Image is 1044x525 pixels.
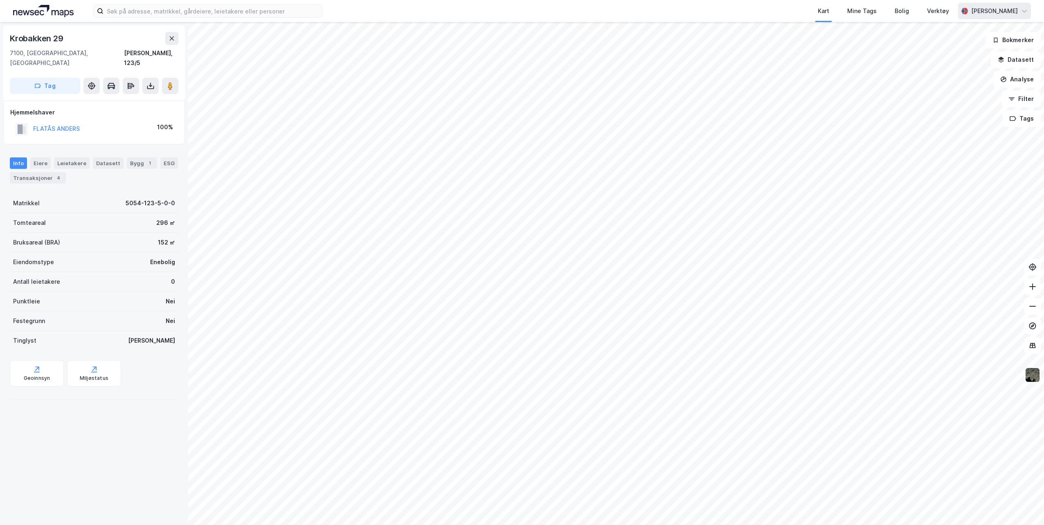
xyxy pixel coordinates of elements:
[818,6,829,16] div: Kart
[1003,486,1044,525] iframe: Chat Widget
[13,336,36,346] div: Tinglyst
[847,6,877,16] div: Mine Tags
[166,316,175,326] div: Nei
[895,6,909,16] div: Bolig
[1001,91,1041,107] button: Filter
[13,218,46,228] div: Tomteareal
[150,257,175,267] div: Enebolig
[10,157,27,169] div: Info
[13,316,45,326] div: Festegrunn
[80,375,108,381] div: Miljøstatus
[13,257,54,267] div: Eiendomstype
[127,157,157,169] div: Bygg
[991,52,1041,68] button: Datasett
[10,108,178,117] div: Hjemmelshaver
[30,157,51,169] div: Eiere
[971,6,1018,16] div: [PERSON_NAME]
[10,48,124,68] div: 7100, [GEOGRAPHIC_DATA], [GEOGRAPHIC_DATA]
[156,218,175,228] div: 296 ㎡
[986,32,1041,48] button: Bokmerker
[54,174,63,182] div: 4
[146,159,154,167] div: 1
[10,32,65,45] div: Krobakken 29
[1003,110,1041,127] button: Tags
[128,336,175,346] div: [PERSON_NAME]
[158,238,175,247] div: 152 ㎡
[54,157,90,169] div: Leietakere
[13,296,40,306] div: Punktleie
[1025,367,1040,383] img: 9k=
[993,71,1041,87] button: Analyse
[103,5,322,17] input: Søk på adresse, matrikkel, gårdeiere, leietakere eller personer
[10,78,80,94] button: Tag
[13,5,74,17] img: logo.a4113a55bc3d86da70a041830d287a7e.svg
[24,375,50,381] div: Geoinnsyn
[927,6,949,16] div: Verktøy
[157,122,173,132] div: 100%
[13,238,60,247] div: Bruksareal (BRA)
[10,172,66,184] div: Transaksjoner
[13,198,40,208] div: Matrikkel
[93,157,124,169] div: Datasett
[160,157,178,169] div: ESG
[126,198,175,208] div: 5054-123-5-0-0
[124,48,178,68] div: [PERSON_NAME], 123/5
[13,277,60,287] div: Antall leietakere
[166,296,175,306] div: Nei
[171,277,175,287] div: 0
